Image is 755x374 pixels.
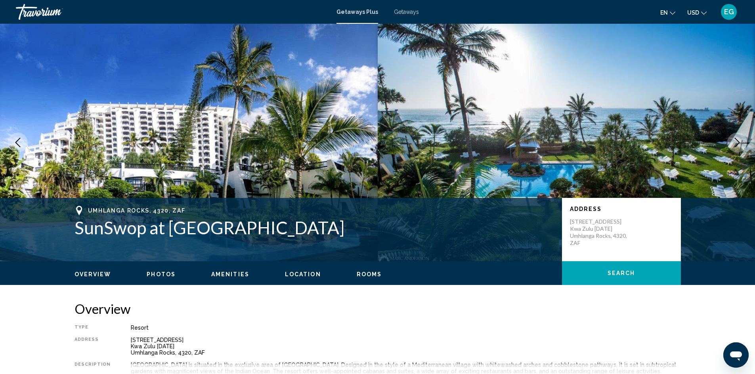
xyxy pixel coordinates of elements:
div: Type [75,325,111,331]
iframe: Button to launch messaging window [723,342,749,368]
span: Umhlanga Rocks, 4320, ZAF [88,207,185,214]
div: [STREET_ADDRESS] Kwa Zulu [DATE] Umhlanga Rocks, 4320, ZAF [131,337,681,356]
button: Amenities [211,271,249,278]
p: Address [570,206,673,212]
div: Address [75,337,111,356]
button: User Menu [719,4,739,20]
a: Getaways Plus [336,9,378,15]
span: EG [724,8,734,16]
a: Getaways [394,9,419,15]
button: Rooms [357,271,382,278]
button: Photos [147,271,176,278]
span: Search [608,270,635,277]
p: [STREET_ADDRESS] Kwa Zulu [DATE] Umhlanga Rocks, 4320, ZAF [570,218,633,247]
button: Search [562,261,681,285]
div: Resort [131,325,681,331]
button: Change language [660,7,675,18]
span: en [660,9,668,16]
h1: SunSwop at [GEOGRAPHIC_DATA] [75,217,554,238]
span: USD [687,9,699,16]
button: Next image [727,133,747,152]
button: Change currency [687,7,707,18]
h2: Overview [75,301,681,317]
button: Previous image [8,133,28,152]
a: Travorium [16,4,329,20]
button: Location [285,271,321,278]
button: Overview [75,271,111,278]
